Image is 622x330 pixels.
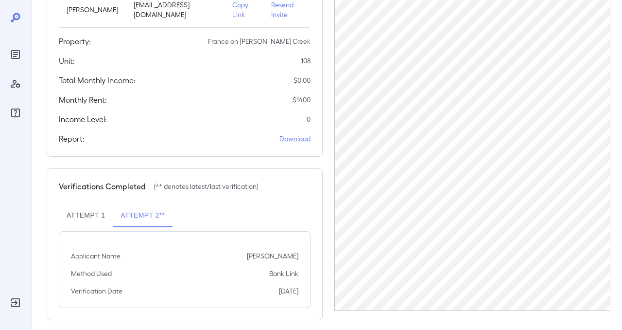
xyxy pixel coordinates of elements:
[59,204,113,227] button: Attempt 1
[154,182,259,191] p: (** denotes latest/last verification)
[8,47,23,62] div: Reports
[307,114,311,124] p: 0
[59,55,75,67] h5: Unit:
[59,181,146,192] h5: Verifications Completed
[71,251,121,261] p: Applicant Name
[71,269,112,278] p: Method Used
[279,134,311,144] a: Download
[113,204,173,227] button: Attempt 2**
[301,56,311,66] p: 108
[67,5,118,15] p: [PERSON_NAME]
[269,269,298,278] p: Bank Link
[59,133,85,145] h5: Report:
[59,74,136,86] h5: Total Monthly Income:
[59,36,91,47] h5: Property:
[8,295,23,311] div: Log Out
[71,286,122,296] p: Verification Date
[59,113,107,125] h5: Income Level:
[294,75,311,85] p: $ 0.00
[247,251,298,261] p: [PERSON_NAME]
[8,105,23,121] div: FAQ
[8,76,23,92] div: Manage Users
[208,37,311,46] p: France on [PERSON_NAME] Creek
[293,95,311,105] p: $ 1400
[59,94,107,106] h5: Monthly Rent:
[279,286,298,296] p: [DATE]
